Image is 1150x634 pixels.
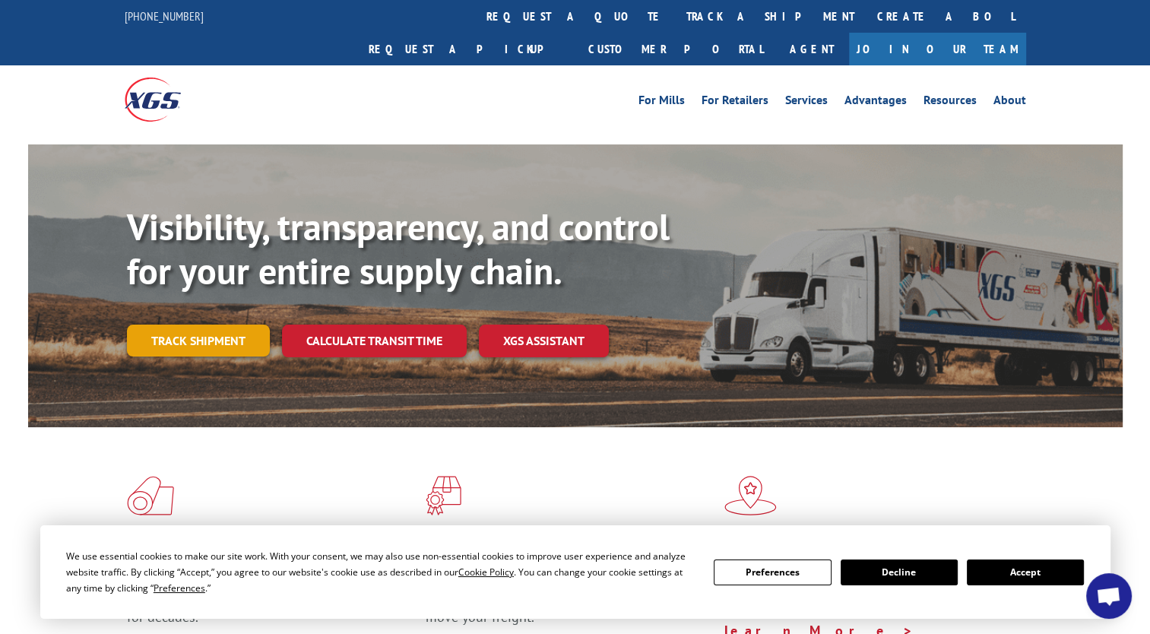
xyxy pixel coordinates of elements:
button: Accept [967,560,1084,585]
img: xgs-icon-focused-on-flooring-red [426,476,461,515]
a: Resources [923,94,977,111]
div: Cookie Consent Prompt [40,525,1110,619]
a: Request a pickup [357,33,577,65]
a: Agent [775,33,849,65]
a: For Retailers [702,94,768,111]
img: xgs-icon-flagship-distribution-model-red [724,476,777,515]
span: Cookie Policy [458,566,514,579]
b: Visibility, transparency, and control for your entire supply chain. [127,203,670,294]
a: For Mills [638,94,685,111]
button: Preferences [714,560,831,585]
a: Track shipment [127,325,270,357]
button: Decline [841,560,958,585]
img: xgs-icon-total-supply-chain-intelligence-red [127,476,174,515]
a: Advantages [844,94,907,111]
span: As an industry carrier of choice, XGS has brought innovation and dedication to flooring logistics... [127,572,413,626]
a: [PHONE_NUMBER] [125,8,204,24]
a: XGS ASSISTANT [479,325,609,357]
a: Customer Portal [577,33,775,65]
a: Join Our Team [849,33,1026,65]
a: Calculate transit time [282,325,467,357]
span: Preferences [154,582,205,594]
div: We use essential cookies to make our site work. With your consent, we may also use non-essential ... [66,548,695,596]
a: About [993,94,1026,111]
div: Open chat [1086,573,1132,619]
a: Services [785,94,828,111]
